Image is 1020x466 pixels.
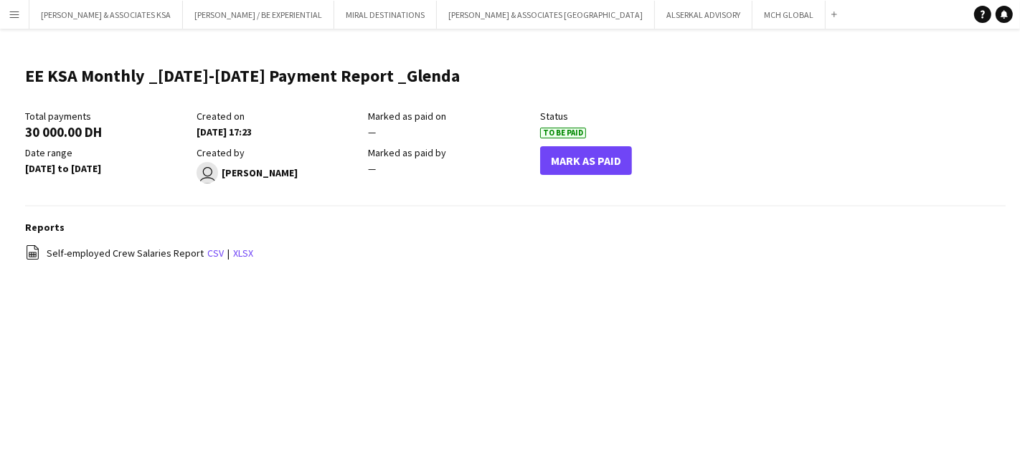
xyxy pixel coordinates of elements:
div: Marked as paid on [368,110,532,123]
button: MCH GLOBAL [752,1,826,29]
span: To Be Paid [540,128,586,138]
button: [PERSON_NAME] / BE EXPERIENTIAL [183,1,334,29]
h3: Reports [25,221,1006,234]
button: [PERSON_NAME] & ASSOCIATES KSA [29,1,183,29]
span: Self-employed Crew Salaries Report [47,247,204,260]
div: [DATE] 17:23 [197,125,361,138]
span: — [368,125,376,138]
div: Date range [25,146,189,159]
button: [PERSON_NAME] & ASSOCIATES [GEOGRAPHIC_DATA] [437,1,655,29]
a: csv [207,247,224,260]
div: | [25,244,1006,262]
div: Status [540,110,704,123]
a: xlsx [233,247,253,260]
div: Created on [197,110,361,123]
button: Mark As Paid [540,146,632,175]
div: Total payments [25,110,189,123]
div: [PERSON_NAME] [197,162,361,184]
h1: EE KSA Monthly _[DATE]-[DATE] Payment Report _Glenda [25,65,460,87]
div: Created by [197,146,361,159]
button: ALSERKAL ADVISORY [655,1,752,29]
span: — [368,162,376,175]
button: MIRAL DESTINATIONS [334,1,437,29]
div: 30 000.00 DH [25,125,189,138]
div: [DATE] to [DATE] [25,162,189,175]
div: Marked as paid by [368,146,532,159]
